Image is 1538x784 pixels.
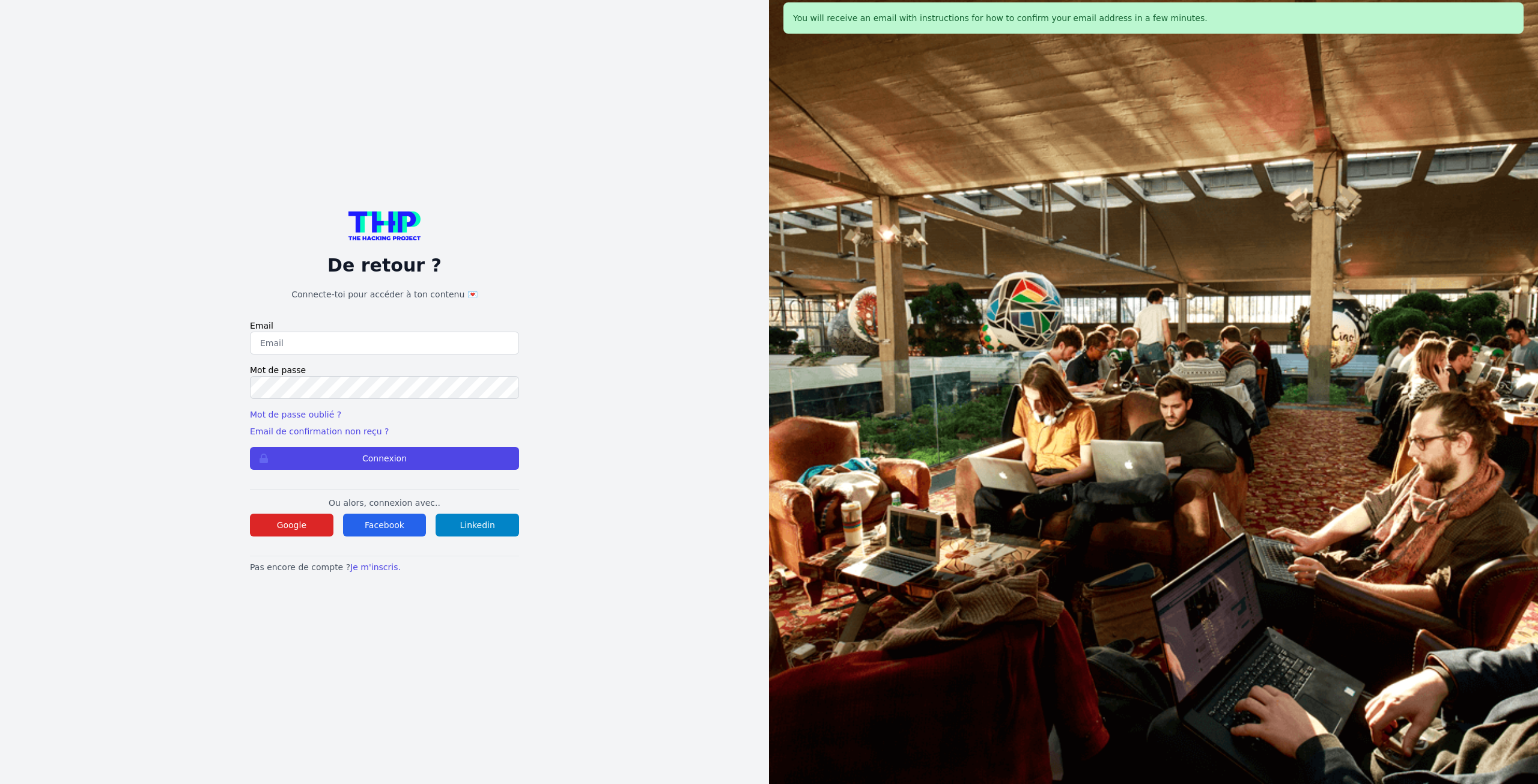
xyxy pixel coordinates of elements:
button: Google [250,514,333,536]
button: Connexion [250,447,519,470]
h1: Connecte-toi pour accéder à ton contenu 💌 [250,288,519,300]
input: Email [250,332,519,354]
div: You will receive an email with instructions for how to confirm your email address in a few minutes. [783,2,1524,34]
label: Email [250,320,519,332]
a: Je m'inscris. [350,562,401,572]
button: Facebook [343,514,427,536]
p: De retour ? [250,255,519,276]
p: Pas encore de compte ? [250,561,519,573]
a: Mot de passe oublié ? [250,410,341,419]
label: Mot de passe [250,364,519,376]
p: Ou alors, connexion avec.. [250,497,519,509]
img: logo [348,211,421,240]
button: Linkedin [436,514,519,536]
a: Email de confirmation non reçu ? [250,427,389,436]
